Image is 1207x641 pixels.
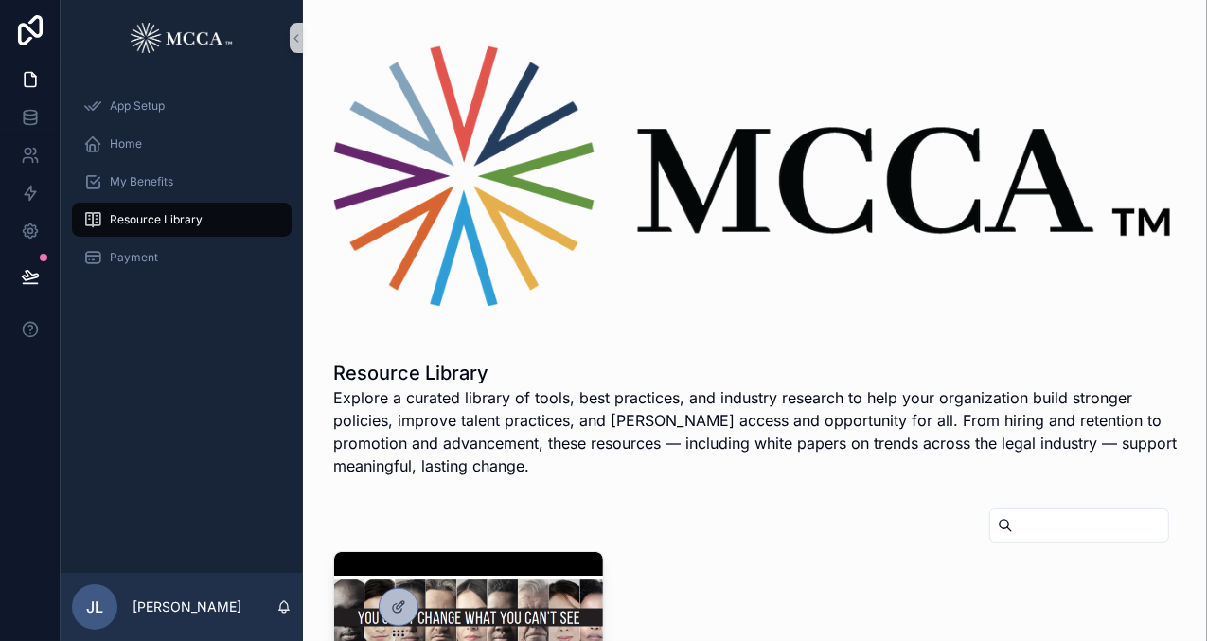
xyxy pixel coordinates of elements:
p: [PERSON_NAME] [133,597,241,616]
span: JL [86,596,103,618]
a: Payment [72,240,292,275]
span: Resource Library [110,212,203,227]
img: App logo [131,23,232,53]
span: Explore a curated library of tools, best practices, and industry research to help your organizati... [333,386,1177,477]
span: My Benefits [110,174,173,189]
img: 31713-MCCA_Logo%E2%84%A2-(1).png [333,45,1177,307]
span: Payment [110,250,158,265]
a: Home [72,127,292,161]
span: Home [110,136,142,151]
h1: Resource Library [333,360,1177,386]
a: App Setup [72,89,292,123]
a: My Benefits [72,165,292,199]
a: Resource Library [72,203,292,237]
span: App Setup [110,98,165,114]
div: scrollable content [61,76,303,299]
